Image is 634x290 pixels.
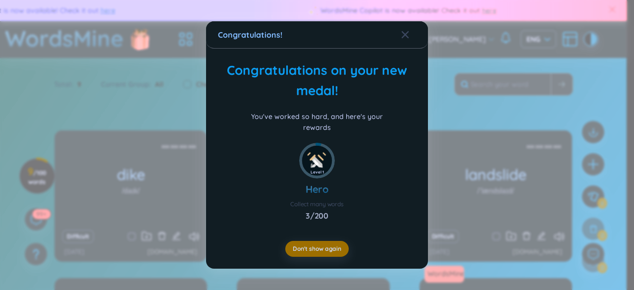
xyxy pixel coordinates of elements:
div: Congratulations! [218,29,416,40]
div: / 200 [290,210,344,221]
div: You've worked so hard, and here's your rewards [238,111,396,133]
span: 3 [306,211,310,221]
div: Hero [290,182,344,196]
div: Congratulations on your new medal! [218,60,416,101]
span: Don't show again [293,245,341,253]
button: Don't show again [285,241,349,257]
div: Level 1 [311,169,324,175]
button: Close [401,21,428,48]
img: achie_new_word.png [302,146,332,175]
div: Collect many words [290,200,344,208]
